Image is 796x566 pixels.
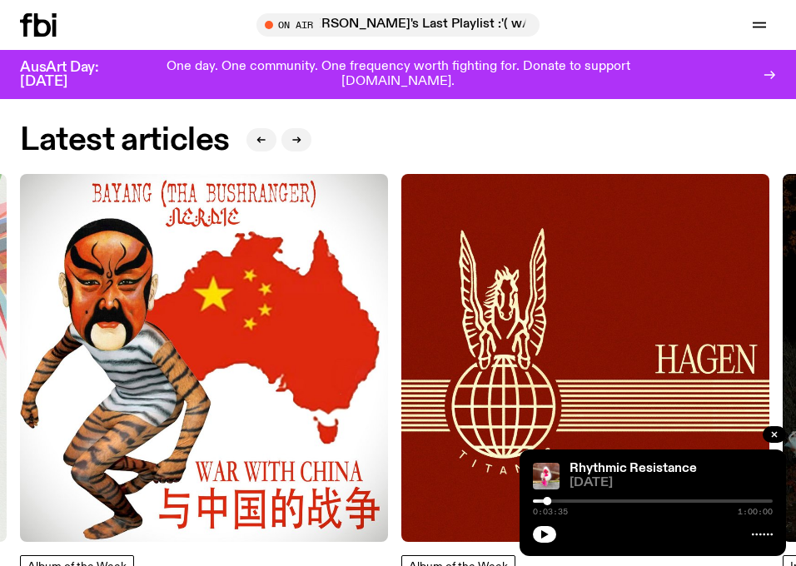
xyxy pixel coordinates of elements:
h3: AusArt Day: [DATE] [20,61,127,89]
span: [DATE] [570,477,773,489]
img: Attu crouches on gravel in front of a brown wall. They are wearing a white fur coat with a hood, ... [533,463,560,489]
p: One day. One community. One frequency worth fighting for. Donate to support [DOMAIN_NAME]. [140,60,656,89]
h2: Latest articles [20,126,230,156]
button: On AirThe Playlist / [PERSON_NAME]'s Last Playlist :'( w/ [PERSON_NAME], [PERSON_NAME], [PERSON_N... [256,13,540,37]
a: Rhythmic Resistance [570,462,697,475]
span: 1:00:00 [738,508,773,516]
span: 0:03:35 [533,508,568,516]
